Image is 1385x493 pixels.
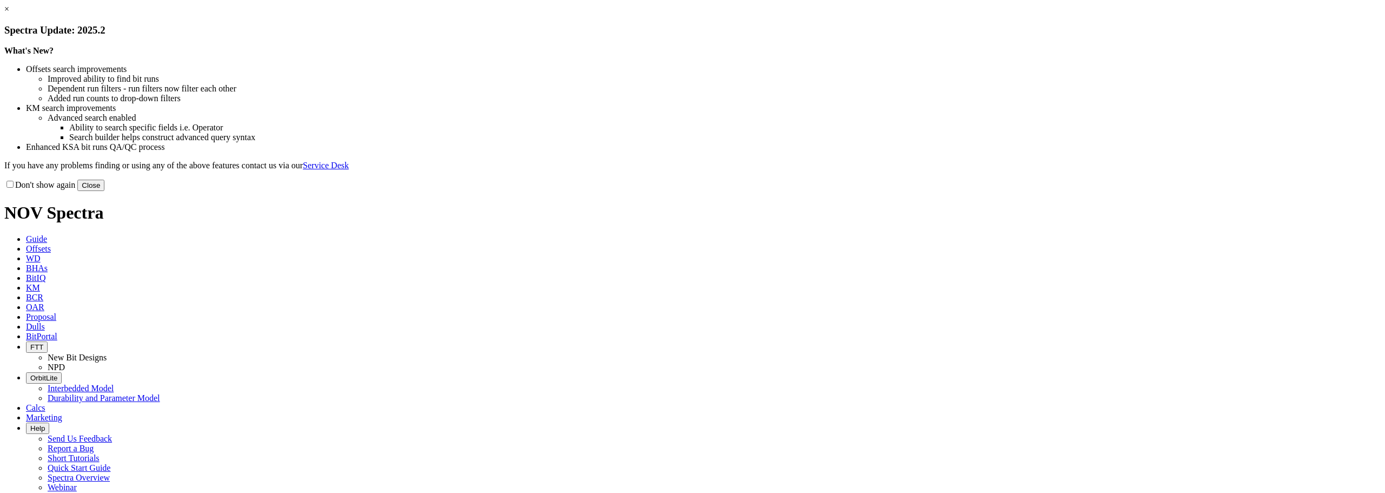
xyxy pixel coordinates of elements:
[26,403,45,412] span: Calcs
[4,161,1381,170] p: If you have any problems finding or using any of the above features contact us via our
[30,343,43,351] span: FTT
[69,133,1381,142] li: Search builder helps construct advanced query syntax
[26,413,62,422] span: Marketing
[26,264,48,273] span: BHAs
[48,463,110,472] a: Quick Start Guide
[4,180,75,189] label: Don't show again
[26,254,41,263] span: WD
[26,103,1381,113] li: KM search improvements
[48,444,94,453] a: Report a Bug
[6,181,14,188] input: Don't show again
[26,142,1381,152] li: Enhanced KSA bit runs QA/QC process
[48,384,114,393] a: Interbedded Model
[26,312,56,321] span: Proposal
[30,374,57,382] span: OrbitLite
[48,113,1381,123] li: Advanced search enabled
[26,293,43,302] span: BCR
[48,94,1381,103] li: Added run counts to drop-down filters
[48,84,1381,94] li: Dependent run filters - run filters now filter each other
[77,180,104,191] button: Close
[30,424,45,432] span: Help
[26,273,45,282] span: BitIQ
[69,123,1381,133] li: Ability to search specific fields i.e. Operator
[48,363,65,372] a: NPD
[26,303,44,312] span: OAR
[48,453,100,463] a: Short Tutorials
[26,332,57,341] span: BitPortal
[26,234,47,244] span: Guide
[48,434,112,443] a: Send Us Feedback
[26,244,51,253] span: Offsets
[48,393,160,403] a: Durability and Parameter Model
[4,203,1381,223] h1: NOV Spectra
[48,353,107,362] a: New Bit Designs
[26,283,40,292] span: KM
[48,74,1381,84] li: Improved ability to find bit runs
[26,64,1381,74] li: Offsets search improvements
[303,161,349,170] a: Service Desk
[4,46,54,55] strong: What's New?
[4,4,9,14] a: ×
[4,24,1381,36] h3: Spectra Update: 2025.2
[48,473,110,482] a: Spectra Overview
[48,483,77,492] a: Webinar
[26,322,45,331] span: Dulls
